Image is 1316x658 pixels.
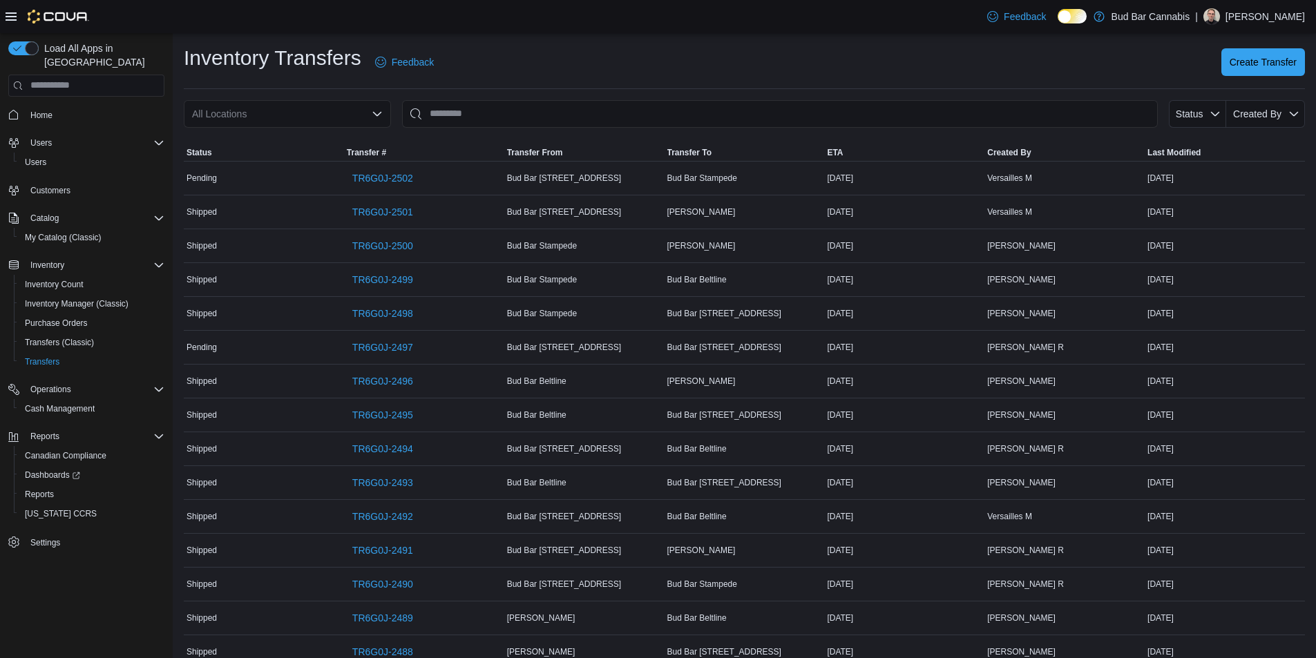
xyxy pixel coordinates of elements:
span: Bud Bar Beltline [507,376,566,387]
div: [DATE] [1145,576,1305,592]
span: TR6G0J-2497 [352,340,413,354]
span: Bud Bar [STREET_ADDRESS] [667,409,781,420]
span: Bud Bar Stampede [507,240,577,251]
button: Reports [3,427,170,446]
a: Customers [25,182,76,199]
div: [DATE] [824,305,984,322]
span: Operations [30,384,71,395]
span: Transfers (Classic) [25,337,94,348]
a: TR6G0J-2502 [347,164,419,192]
div: [DATE] [1145,170,1305,186]
div: [DATE] [824,339,984,356]
a: Cash Management [19,400,100,417]
button: Purchase Orders [14,313,170,333]
span: Created By [1233,108,1281,119]
a: TR6G0J-2499 [347,266,419,293]
div: [DATE] [1145,305,1305,322]
span: Versailles M [987,206,1032,217]
span: [PERSON_NAME] [987,274,1056,285]
span: Users [19,154,164,171]
span: Settings [25,533,164,550]
button: Created By [1226,100,1305,128]
span: Shipped [187,511,217,522]
div: [DATE] [1145,441,1305,457]
span: TR6G0J-2491 [352,543,413,557]
span: Inventory Manager (Classic) [25,298,128,309]
span: Shipped [187,443,217,454]
span: Transfer From [507,147,563,158]
span: Bud Bar [STREET_ADDRESS] [667,308,781,319]
a: My Catalog (Classic) [19,229,107,246]
span: Pending [187,342,217,353]
span: Bud Bar [STREET_ADDRESS] [507,443,621,454]
div: [DATE] [824,407,984,423]
button: Transfers (Classic) [14,333,170,352]
button: Last Modified [1145,144,1305,161]
span: Bud Bar Beltline [667,274,727,285]
a: Transfers (Classic) [19,334,99,351]
span: Feedback [1004,10,1046,23]
div: [DATE] [824,373,984,389]
span: Users [25,135,164,151]
span: Bud Bar Stampede [667,173,737,184]
a: Users [19,154,52,171]
span: Bud Bar [STREET_ADDRESS] [507,579,621,590]
button: Reports [25,428,65,445]
span: Shipped [187,545,217,556]
a: TR6G0J-2496 [347,367,419,395]
span: [PERSON_NAME] R [987,342,1064,353]
span: Users [30,137,52,148]
span: [PERSON_NAME] [987,308,1056,319]
span: Bud Bar Beltline [667,612,727,623]
button: Catalog [3,209,170,228]
span: Bud Bar Beltline [667,511,727,522]
span: Cash Management [19,400,164,417]
span: Reports [25,428,164,445]
span: Inventory Count [25,279,84,290]
h1: Inventory Transfers [184,44,361,72]
span: [PERSON_NAME] [507,612,575,623]
span: Users [25,157,46,168]
span: Operations [25,381,164,398]
button: Canadian Compliance [14,446,170,465]
input: Dark Mode [1058,9,1087,23]
span: Transfers [19,354,164,370]
span: TR6G0J-2492 [352,510,413,523]
span: [PERSON_NAME] [987,240,1056,251]
span: Last Modified [1147,147,1201,158]
span: [PERSON_NAME] R [987,443,1064,454]
span: [PERSON_NAME] [667,240,736,251]
div: [DATE] [824,204,984,220]
a: Feedback [982,3,1051,30]
div: [DATE] [824,508,984,525]
span: Customers [25,182,164,199]
p: [PERSON_NAME] [1226,8,1305,25]
a: Inventory Count [19,276,89,293]
p: | [1195,8,1198,25]
span: Load All Apps in [GEOGRAPHIC_DATA] [39,41,164,69]
span: Transfer # [347,147,386,158]
span: Shipped [187,274,217,285]
a: TR6G0J-2493 [347,469,419,496]
span: Versailles M [987,173,1032,184]
a: TR6G0J-2495 [347,401,419,429]
a: TR6G0J-2501 [347,198,419,226]
div: [DATE] [824,441,984,457]
a: Feedback [370,48,439,76]
a: TR6G0J-2492 [347,503,419,530]
button: Operations [25,381,77,398]
span: Bud Bar Stampede [507,274,577,285]
div: [DATE] [1145,238,1305,254]
span: Reports [25,489,54,500]
a: TR6G0J-2500 [347,232,419,260]
button: Status [1169,100,1226,128]
span: TR6G0J-2494 [352,442,413,456]
span: Created By [987,147,1031,158]
span: TR6G0J-2499 [352,273,413,287]
span: Versailles M [987,511,1032,522]
span: Dashboards [25,470,80,481]
p: Bud Bar Cannabis [1112,8,1190,25]
button: Cash Management [14,399,170,418]
a: Reports [19,486,59,503]
a: TR6G0J-2498 [347,300,419,327]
